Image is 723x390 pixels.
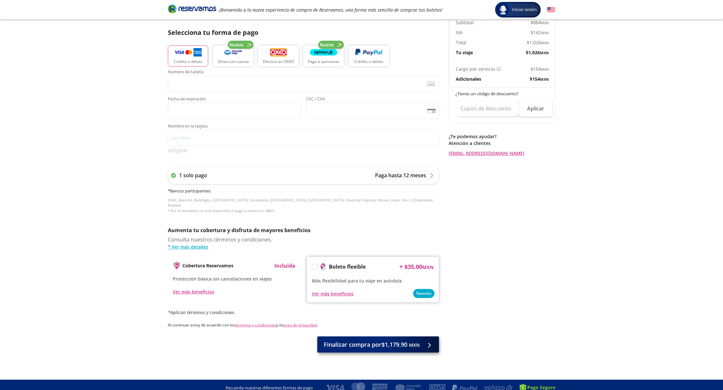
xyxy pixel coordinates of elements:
[168,226,439,234] p: Aumenta tu cobertura y disfruta de mayores beneficios
[263,59,294,65] p: Efectivo en OXXO
[547,6,555,14] button: English
[168,198,439,214] p: HSBC, Banorte, BanRegio, [GEOGRAPHIC_DATA], Scotiabank, [GEOGRAPHIC_DATA], [GEOGRAPHIC_DATA], Ame...
[526,49,549,56] span: $ 1,026
[303,46,344,67] button: Pago a quincenas
[219,7,443,13] em: ¡Bienvenido a la nueva experiencia de compra de Reservamos, una forma más sencilla de comprar tus...
[179,171,207,179] p: 1 solo pago
[173,288,214,295] button: Ver más beneficios
[455,100,519,117] input: Cupón de descuento
[409,342,420,348] small: MXN
[258,46,299,67] button: Efectivo en OXXO
[320,41,334,48] span: Nuevo
[168,28,439,37] p: Selecciona tu forma de pago
[168,70,439,76] span: Número de tarjeta
[324,340,420,349] span: Finalizar compra por $1,179.90
[168,4,216,14] i: Brand Logo
[449,133,555,140] p: ¿Te podemos ayudar?
[168,188,439,194] h6: * Bancos participantes :
[168,243,439,250] a: * Ver más detalles
[449,150,555,157] a: [EMAIL_ADDRESS][DOMAIN_NAME]
[541,30,549,35] small: MXN
[308,59,340,65] p: Pago a quincenas
[354,59,383,65] p: Crédito o débito
[519,100,552,117] button: Aplicar
[218,59,249,65] p: Dinero en cuenta
[168,236,439,250] div: Consulta nuestros términos y condiciones.
[349,46,389,67] button: Crédito o débito
[168,322,439,328] p: Al continuar estoy de acuerdo con los y el .
[541,20,549,25] small: MXN
[309,105,436,117] iframe: Iframe del código de seguridad de la tarjeta asegurada
[282,322,317,328] a: aviso de privacidad
[456,66,495,72] p: Cargo por servicio
[541,40,549,45] small: MXN
[540,77,549,82] small: MXN
[213,46,253,67] button: Dinero en cuenta
[456,39,466,46] p: Total
[306,97,439,103] span: CVC / CVV
[375,171,426,179] p: Paga hasta 12 meses
[171,77,436,90] iframe: Iframe del número de tarjeta asegurada
[168,130,439,146] input: Nombre en la tarjeta
[174,59,202,65] p: Crédito o débito
[427,81,435,87] img: card
[527,39,549,46] span: $ 1,026
[456,49,473,56] p: Tu viaje
[399,262,403,272] p: +
[329,263,366,271] p: Boleto flexible
[168,97,301,103] span: Fecha de expiración
[168,148,187,154] img: svg+xml;base64,PD94bWwgdmVyc2lvbj0iMS4wIiBlbmNvZGluZz0iVVRGLTgiPz4KPHN2ZyB3aWR0aD0iMzk2cHgiIGhlaW...
[168,208,275,213] span: * Por el momento no está disponible el pago a meses con BBVA
[404,262,434,271] span: $ 35.00
[168,124,439,130] span: Nombre en la tarjeta
[235,322,276,328] a: términos y condiciones
[541,67,549,72] small: MXN
[168,4,216,15] a: Brand Logo
[422,264,434,270] small: MXN
[531,29,549,36] span: $ 142
[540,50,549,55] small: MXN
[456,29,463,36] p: IVA
[173,276,272,282] span: Protección básica sin cancelaciones en viajes
[182,262,233,269] p: Cobertura Reservamos
[312,278,402,284] span: Más flexibilidad para tu viaje en autobús
[531,19,549,26] span: $ 884
[229,41,244,48] span: Nuevo
[531,66,549,72] span: $ 154
[312,290,353,297] button: Ver más beneficios
[171,105,298,117] iframe: Iframe de la fecha de caducidad de la tarjeta asegurada
[449,140,555,147] p: Atención a clientes
[168,46,208,67] button: Crédito o débito
[317,336,439,353] button: Finalizar compra por$1,179.90 MXN
[456,19,474,26] p: Subtotal
[455,91,549,97] p: ¿Tienes un código de descuento?
[274,262,295,270] p: Incluida
[168,309,439,316] p: *Aplican términos y condiciones.
[530,76,549,82] span: $ 154
[456,76,481,82] p: Adicionales
[509,6,539,13] span: Iniciar sesión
